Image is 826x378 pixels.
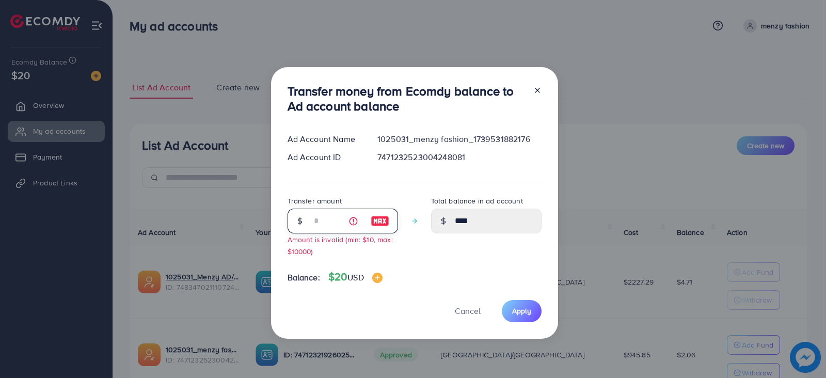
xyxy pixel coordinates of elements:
[369,133,549,145] div: 1025031_menzy fashion_1739531882176
[442,300,494,322] button: Cancel
[347,272,363,283] span: USD
[288,272,320,283] span: Balance:
[431,196,523,206] label: Total balance in ad account
[288,234,393,256] small: Amount is invalid (min: $10, max: $10000)
[288,196,342,206] label: Transfer amount
[371,215,389,227] img: image
[455,305,481,317] span: Cancel
[279,151,370,163] div: Ad Account ID
[502,300,542,322] button: Apply
[288,84,525,114] h3: Transfer money from Ecomdy balance to Ad account balance
[369,151,549,163] div: 7471232523004248081
[512,306,531,316] span: Apply
[372,273,383,283] img: image
[328,271,383,283] h4: $20
[279,133,370,145] div: Ad Account Name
